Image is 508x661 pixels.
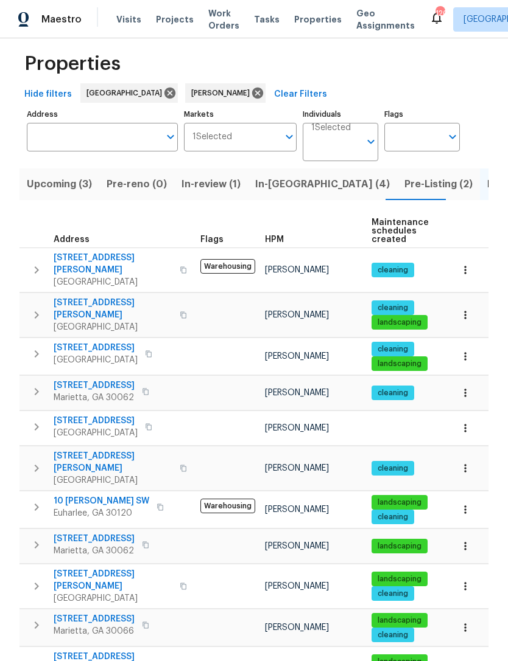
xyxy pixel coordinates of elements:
span: [PERSON_NAME] [191,87,255,99]
span: landscaping [373,359,426,369]
span: Maestro [41,13,82,26]
span: cleaning [373,388,413,398]
span: [GEOGRAPHIC_DATA] [54,276,172,288]
span: Warehousing [200,259,255,274]
button: Open [162,128,179,145]
div: [PERSON_NAME] [185,83,266,103]
span: [STREET_ADDRESS][PERSON_NAME] [54,297,172,321]
span: [PERSON_NAME] [265,623,329,632]
span: HPM [265,235,284,244]
span: [STREET_ADDRESS][PERSON_NAME] [54,252,172,276]
span: [STREET_ADDRESS] [54,415,138,427]
span: landscaping [373,497,426,508]
span: Euharlee, GA 30120 [54,507,149,519]
span: [PERSON_NAME] [265,582,329,590]
span: [PERSON_NAME] [265,352,329,361]
span: 1 Selected [192,132,232,142]
label: Flags [384,111,460,118]
span: Projects [156,13,194,26]
span: In-[GEOGRAPHIC_DATA] (4) [255,176,390,193]
span: Maintenance schedules created [372,218,429,244]
button: Open [281,128,298,145]
button: Open [444,128,461,145]
span: [PERSON_NAME] [265,542,329,550]
button: Open [362,133,379,150]
span: cleaning [373,589,413,599]
span: Visits [116,13,141,26]
span: Clear Filters [274,87,327,102]
label: Address [27,111,178,118]
div: [GEOGRAPHIC_DATA] [80,83,178,103]
span: [STREET_ADDRESS] [54,342,138,354]
span: [GEOGRAPHIC_DATA] [54,427,138,439]
span: 10 [PERSON_NAME] SW [54,495,149,507]
span: [STREET_ADDRESS][PERSON_NAME] [54,450,172,474]
span: cleaning [373,344,413,355]
span: Properties [24,58,121,70]
span: Marietta, GA 30066 [54,625,135,637]
span: Geo Assignments [356,7,415,32]
span: Marietta, GA 30062 [54,392,135,404]
span: [GEOGRAPHIC_DATA] [54,354,138,366]
span: [GEOGRAPHIC_DATA] [54,474,172,486]
span: cleaning [373,463,413,474]
span: [GEOGRAPHIC_DATA] [86,87,167,99]
span: Marietta, GA 30062 [54,545,135,557]
span: [PERSON_NAME] [265,424,329,432]
span: landscaping [373,541,426,552]
span: Address [54,235,90,244]
span: 1 Selected [311,123,351,133]
span: [STREET_ADDRESS] [54,379,135,392]
span: cleaning [373,512,413,522]
span: cleaning [373,303,413,313]
span: [PERSON_NAME] [265,464,329,472]
span: landscaping [373,615,426,626]
span: [GEOGRAPHIC_DATA] [54,592,172,604]
span: [PERSON_NAME] [265,266,329,274]
span: Pre-Listing (2) [404,176,473,193]
label: Individuals [303,111,378,118]
span: Tasks [254,15,280,24]
span: [PERSON_NAME] [265,505,329,514]
div: 120 [436,7,444,19]
span: Work Orders [208,7,239,32]
span: Upcoming (3) [27,176,92,193]
span: [PERSON_NAME] [265,389,329,397]
span: cleaning [373,630,413,640]
span: In-review (1) [182,176,241,193]
button: Hide filters [19,83,77,106]
span: Flags [200,235,224,244]
span: landscaping [373,574,426,584]
span: [GEOGRAPHIC_DATA] [54,321,172,333]
span: landscaping [373,317,426,328]
span: [STREET_ADDRESS][PERSON_NAME] [54,568,172,592]
label: Markets [184,111,297,118]
button: Clear Filters [269,83,332,106]
span: Hide filters [24,87,72,102]
span: cleaning [373,265,413,275]
span: [PERSON_NAME] [265,311,329,319]
span: Pre-reno (0) [107,176,167,193]
span: Properties [294,13,342,26]
span: [STREET_ADDRESS] [54,533,135,545]
span: [STREET_ADDRESS] [54,613,135,625]
span: Warehousing [200,499,255,513]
